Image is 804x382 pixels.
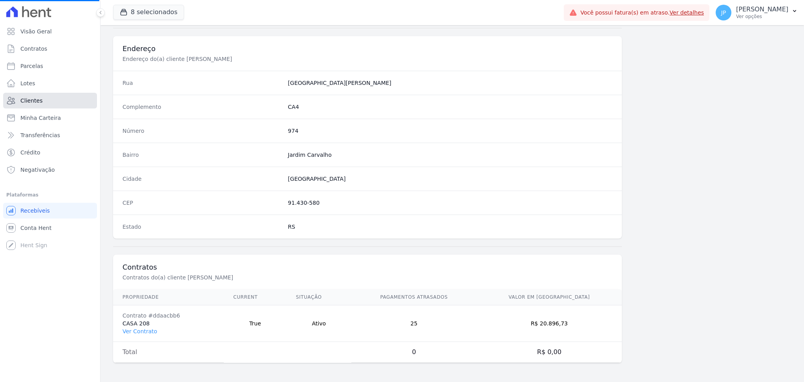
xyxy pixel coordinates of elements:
span: Minha Carteira [20,114,61,122]
dt: Complemento [122,103,281,111]
span: Conta Hent [20,224,51,232]
a: Crédito [3,145,97,160]
a: Lotes [3,75,97,91]
span: JP [721,10,726,15]
h3: Endereço [122,44,612,53]
a: Conta Hent [3,220,97,236]
a: Negativação [3,162,97,178]
dd: [GEOGRAPHIC_DATA] [288,175,612,183]
a: Transferências [3,127,97,143]
td: R$ 20.896,73 [477,305,622,342]
dd: 974 [288,127,612,135]
th: Current [224,289,286,305]
dt: Estado [122,223,281,231]
span: Clientes [20,97,42,105]
dd: CA4 [288,103,612,111]
dt: Cidade [122,175,281,183]
p: Endereço do(a) cliente [PERSON_NAME] [122,55,386,63]
th: Pagamentos Atrasados [351,289,477,305]
th: Valor em [GEOGRAPHIC_DATA] [477,289,622,305]
td: True [224,305,286,342]
td: 25 [351,305,477,342]
button: JP [PERSON_NAME] Ver opções [709,2,804,24]
a: Ver Contrato [122,328,157,334]
p: Contratos do(a) cliente [PERSON_NAME] [122,274,386,281]
span: Parcelas [20,62,43,70]
a: Visão Geral [3,24,97,39]
td: R$ 0,00 [477,342,622,363]
a: Clientes [3,93,97,108]
a: Minha Carteira [3,110,97,126]
a: Recebíveis [3,203,97,219]
p: Ver opções [736,13,788,20]
dd: 91.430-580 [288,199,612,207]
span: Crédito [20,149,40,156]
span: Contratos [20,45,47,53]
dd: [GEOGRAPHIC_DATA][PERSON_NAME] [288,79,612,87]
div: Contrato #ddaacbb6 [122,312,214,320]
td: CASA 208 [113,305,224,342]
span: Você possui fatura(s) em atraso. [580,9,704,17]
dd: RS [288,223,612,231]
span: Recebíveis [20,207,50,215]
dt: CEP [122,199,281,207]
p: [PERSON_NAME] [736,6,788,13]
span: Transferências [20,131,60,139]
a: Ver detalhes [670,9,704,16]
h3: Contratos [122,263,612,272]
span: Lotes [20,79,35,87]
td: 0 [351,342,477,363]
a: Parcelas [3,58,97,74]
dd: Jardim Carvalho [288,151,612,159]
span: Negativação [20,166,55,174]
span: Visão Geral [20,28,52,35]
dt: Bairro [122,151,281,159]
th: Propriedade [113,289,224,305]
div: Plataformas [6,190,94,200]
td: Total [113,342,224,363]
th: Situação [287,289,351,305]
a: Contratos [3,41,97,57]
dt: Rua [122,79,281,87]
td: Ativo [287,305,351,342]
button: 8 selecionados [113,5,184,20]
dt: Número [122,127,281,135]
